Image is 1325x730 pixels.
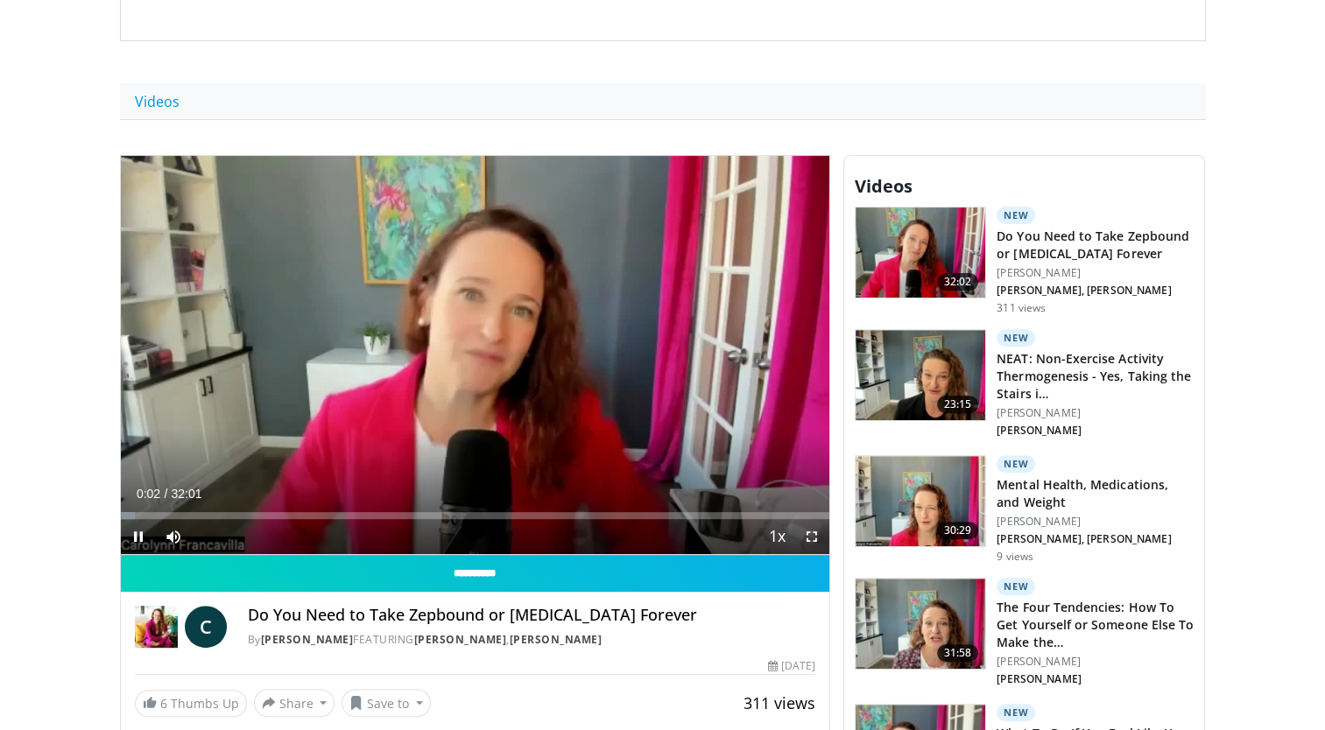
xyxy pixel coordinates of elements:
img: 108393d3-e9a9-4148-9a7e-be72764aad0c.150x105_q85_crop-smart_upscale.jpg [856,207,985,298]
p: [PERSON_NAME], [PERSON_NAME] [997,284,1194,298]
p: 311 views [997,301,1046,315]
p: New [997,207,1035,224]
a: [PERSON_NAME] [510,632,603,647]
span: 23:15 [937,396,979,413]
button: Mute [156,519,191,554]
p: New [997,704,1035,721]
h3: The Four Tendencies: How To Get Yourself or Someone Else To Make the… [997,599,1194,651]
div: [DATE] [768,658,815,674]
p: [PERSON_NAME] [997,515,1194,529]
h3: NEAT: Non-Exercise Activity Thermogenesis - Yes, Taking the Stairs i… [997,350,1194,403]
a: 6 Thumbs Up [135,690,247,717]
span: / [165,487,168,501]
a: 31:58 New The Four Tendencies: How To Get Yourself or Someone Else To Make the… [PERSON_NAME] [PE... [855,578,1194,690]
a: 30:29 New Mental Health, Medications, and Weight [PERSON_NAME] [PERSON_NAME], [PERSON_NAME] 9 views [855,455,1194,564]
button: Playback Rate [759,519,794,554]
p: [PERSON_NAME] [997,406,1194,420]
p: New [997,455,1035,473]
span: 0:02 [137,487,160,501]
span: 31:58 [937,644,979,662]
img: Dr. Carolynn Francavilla [135,606,178,648]
img: df518a39-4351-4a0e-9891-76877f818bec.150x105_q85_crop-smart_upscale.jpg [856,456,985,547]
p: [PERSON_NAME] [997,424,1194,438]
p: [PERSON_NAME], [PERSON_NAME] [997,532,1194,546]
h4: Do You Need to Take Zepbound or [MEDICAL_DATA] Forever [248,606,815,625]
a: Videos [120,83,194,120]
button: Share [254,689,335,717]
span: 311 views [744,692,815,713]
a: 32:02 New Do You Need to Take Zepbound or [MEDICAL_DATA] Forever [PERSON_NAME] [PERSON_NAME], [PE... [855,207,1194,315]
button: Pause [121,519,156,554]
button: Fullscreen [794,519,829,554]
a: 23:15 New NEAT: Non-Exercise Activity Thermogenesis - Yes, Taking the Stairs i… [PERSON_NAME] [PE... [855,329,1194,441]
p: New [997,329,1035,347]
a: [PERSON_NAME] [261,632,354,647]
p: 9 views [997,550,1033,564]
p: [PERSON_NAME] [997,655,1194,669]
h3: Mental Health, Medications, and Weight [997,476,1194,511]
h3: Do You Need to Take Zepbound or [MEDICAL_DATA] Forever [997,228,1194,263]
img: 749c2440-160e-4199-b2be-fad52bb51b81.150x105_q85_crop-smart_upscale.jpg [856,330,985,421]
p: [PERSON_NAME] [997,266,1194,280]
span: 32:01 [171,487,201,501]
span: Videos [855,174,913,198]
a: C [185,606,227,648]
p: New [997,578,1035,595]
img: 197b5eb0-de9e-495f-ac8f-c82dcf1a2f92.150x105_q85_crop-smart_upscale.jpg [856,579,985,670]
span: 32:02 [937,273,979,291]
div: Progress Bar [121,512,830,519]
video-js: Video Player [121,156,830,556]
span: 6 [160,695,167,712]
div: By FEATURING , [248,632,815,648]
span: 30:29 [937,522,979,539]
button: Save to [342,689,431,717]
p: [PERSON_NAME] [997,672,1194,686]
a: [PERSON_NAME] [414,632,507,647]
